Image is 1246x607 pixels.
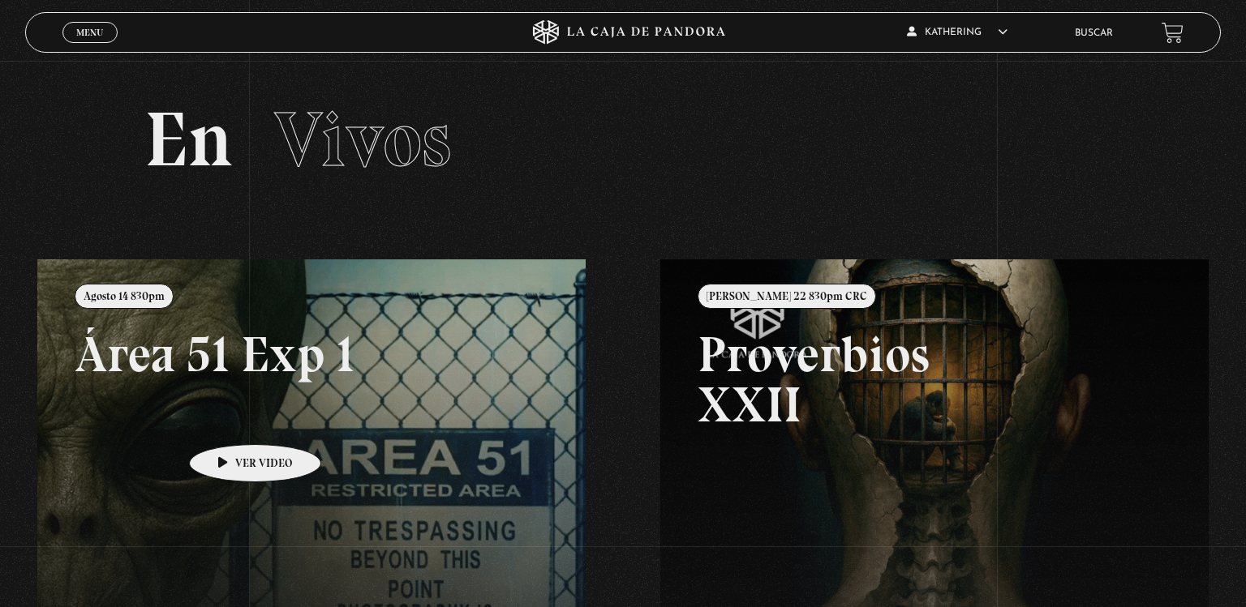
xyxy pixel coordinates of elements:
span: Kathering [907,28,1008,37]
span: Cerrar [71,41,110,53]
a: Buscar [1075,28,1113,38]
span: Menu [76,28,103,37]
a: View your shopping cart [1162,21,1184,43]
h2: En [144,101,1102,178]
span: Vivos [274,93,451,186]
